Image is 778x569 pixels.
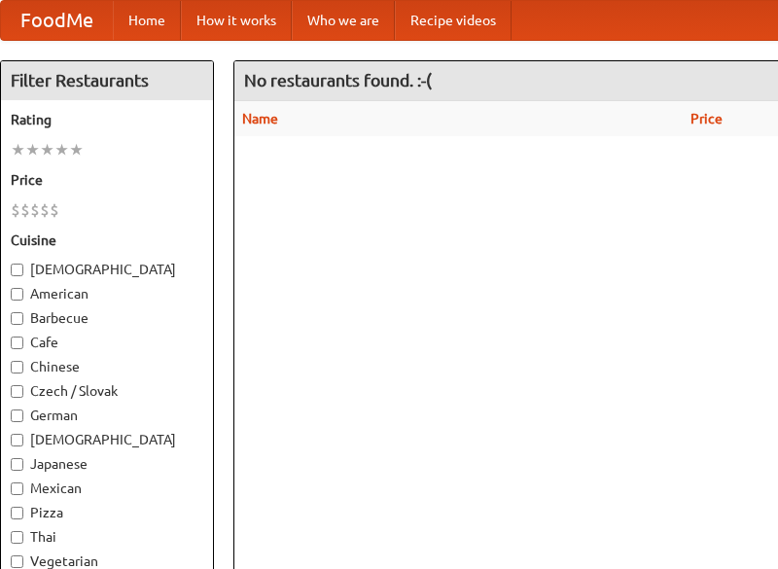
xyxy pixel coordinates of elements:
li: ★ [25,139,40,160]
input: Cafe [11,337,23,349]
a: Price [690,111,723,126]
label: [DEMOGRAPHIC_DATA] [11,260,203,279]
label: German [11,406,203,425]
h5: Rating [11,110,203,129]
h5: Price [11,170,203,190]
input: Vegetarian [11,555,23,568]
label: Chinese [11,357,203,376]
li: ★ [54,139,69,160]
label: Cafe [11,333,203,352]
a: FoodMe [1,1,113,40]
ng-pluralize: No restaurants found. :-( [244,71,432,89]
label: Japanese [11,454,203,474]
a: Who we are [292,1,395,40]
li: ★ [40,139,54,160]
a: Recipe videos [395,1,512,40]
li: $ [11,199,20,221]
li: $ [40,199,50,221]
input: Pizza [11,507,23,519]
a: How it works [181,1,292,40]
input: [DEMOGRAPHIC_DATA] [11,434,23,446]
label: Barbecue [11,308,203,328]
label: Pizza [11,503,203,522]
input: [DEMOGRAPHIC_DATA] [11,264,23,276]
input: Chinese [11,361,23,373]
input: American [11,288,23,301]
input: Japanese [11,458,23,471]
li: ★ [11,139,25,160]
input: Thai [11,531,23,544]
li: ★ [69,139,84,160]
input: Mexican [11,482,23,495]
input: Barbecue [11,312,23,325]
label: Thai [11,527,203,547]
input: Czech / Slovak [11,385,23,398]
h4: Filter Restaurants [1,61,213,100]
label: [DEMOGRAPHIC_DATA] [11,430,203,449]
li: $ [30,199,40,221]
li: $ [20,199,30,221]
a: Home [113,1,181,40]
label: Czech / Slovak [11,381,203,401]
label: Mexican [11,479,203,498]
a: Name [242,111,278,126]
input: German [11,409,23,422]
label: American [11,284,203,303]
li: $ [50,199,59,221]
h5: Cuisine [11,231,203,250]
